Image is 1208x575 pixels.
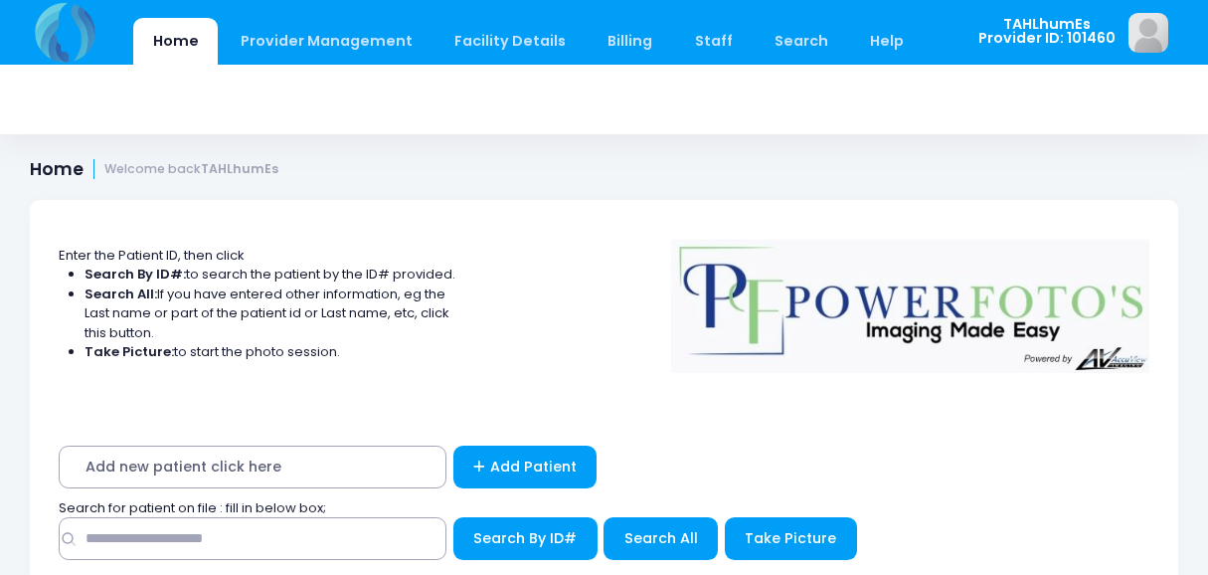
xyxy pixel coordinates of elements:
strong: TAHLhumEs [201,160,278,177]
small: Welcome back [104,162,278,177]
li: to start the photo session. [85,342,456,362]
img: Logo [662,226,1159,373]
strong: Take Picture: [85,342,174,361]
strong: Search By ID#: [85,265,186,284]
span: Add new patient click here [59,446,446,488]
a: Home [133,18,218,65]
span: Take Picture [745,528,836,548]
a: Facility Details [435,18,586,65]
span: Enter the Patient ID, then click [59,246,245,265]
img: image [1128,13,1168,53]
a: Help [851,18,924,65]
button: Take Picture [725,517,857,560]
span: Search All [624,528,698,548]
strong: Search All: [85,285,157,303]
span: Search for patient on file : fill in below box; [59,498,326,517]
span: Search By ID# [473,528,577,548]
a: Billing [589,18,672,65]
a: Staff [675,18,752,65]
li: If you have entered other information, eg the Last name or part of the patient id or Last name, e... [85,285,456,343]
a: Provider Management [221,18,431,65]
button: Search By ID# [453,517,598,560]
li: to search the patient by the ID# provided. [85,265,456,285]
span: TAHLhumEs Provider ID: 101460 [978,17,1116,46]
h1: Home [30,159,278,180]
a: Search [755,18,847,65]
a: Add Patient [453,446,598,488]
button: Search All [604,517,718,560]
